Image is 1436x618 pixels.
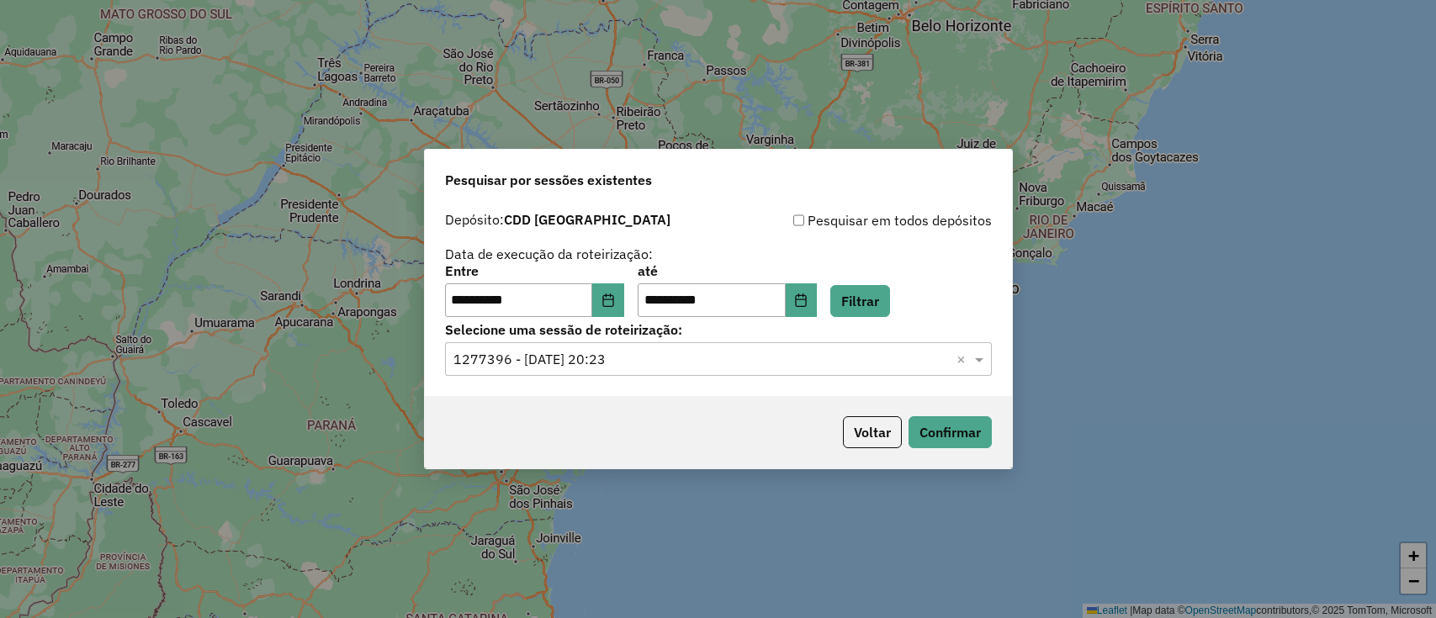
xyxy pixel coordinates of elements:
span: Pesquisar por sessões existentes [445,170,652,190]
label: até [638,261,817,281]
button: Choose Date [592,283,624,317]
label: Depósito: [445,209,670,230]
button: Voltar [843,416,902,448]
strong: CDD [GEOGRAPHIC_DATA] [504,211,670,228]
label: Selecione uma sessão de roteirização: [445,320,992,340]
button: Confirmar [909,416,992,448]
label: Data de execução da roteirização: [445,244,653,264]
div: Pesquisar em todos depósitos [718,210,992,230]
button: Filtrar [830,285,890,317]
button: Choose Date [786,283,818,317]
span: Clear all [956,349,971,369]
label: Entre [445,261,624,281]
